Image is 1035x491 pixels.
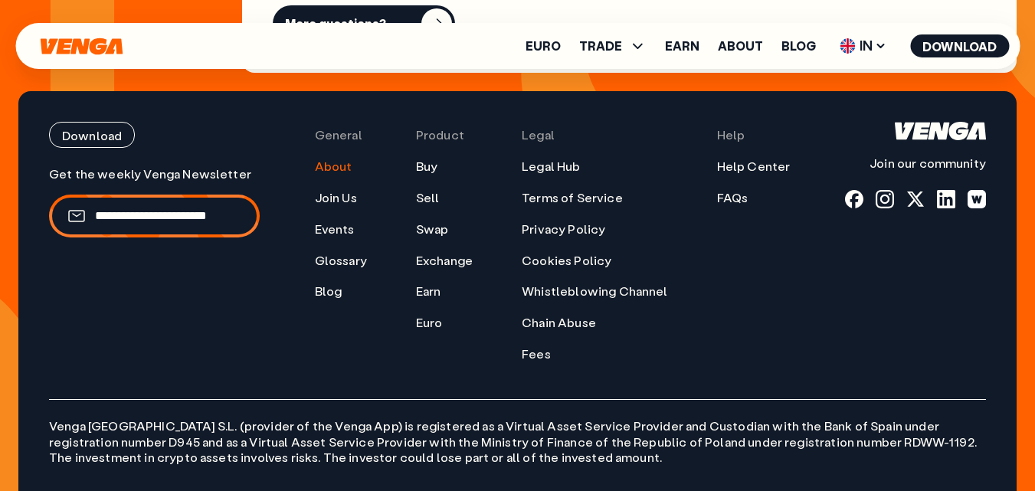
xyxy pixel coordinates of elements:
font: IN [860,36,873,54]
a: Euro [526,40,561,52]
span: IN [834,34,892,58]
font: Get the weekly Venga Newsletter [49,165,251,182]
a: Sell [416,190,440,206]
font: Terms of Service [522,189,623,205]
a: Euro [416,315,443,331]
font: Help [717,126,745,142]
font: Euro [416,314,443,330]
font: Help Center [717,158,791,174]
a: Swap [416,221,449,237]
svg: Home [38,38,124,55]
a: Legal Hub [522,159,580,175]
font: Blog [781,38,816,54]
a: Fees [522,346,551,362]
font: Earn [416,283,441,299]
button: More questions? [273,5,455,42]
font: Download [62,127,122,143]
button: Download [49,122,135,148]
font: TRADE [579,38,622,54]
span: TRADE [579,37,647,55]
font: Chain Abuse [522,314,596,330]
font: Product [416,126,464,142]
a: Cookies Policy [522,253,611,269]
a: Glossary [315,253,367,269]
font: About [315,158,352,174]
font: Whistleblowing Channel [522,283,668,299]
font: Earn [665,38,699,54]
font: Join Us [315,189,357,205]
font: Glossary [315,252,367,268]
a: Earn [665,40,699,52]
font: Buy [416,158,437,174]
a: instagram [876,190,894,208]
font: Blog [315,283,342,299]
img: flag-uk [840,38,855,54]
font: Fees [522,345,551,362]
a: Blog [315,283,342,300]
svg: Home [895,122,986,140]
a: About [718,40,763,52]
font: Legal Hub [522,158,580,174]
a: Whistleblowing Channel [522,283,668,300]
button: Download [910,34,1009,57]
font: Legal [522,126,555,142]
a: warpcast [968,190,986,208]
a: Events [315,221,355,237]
a: Chain Abuse [522,315,596,331]
font: Cookies Policy [522,252,611,268]
a: Privacy Policy [522,221,605,237]
a: x [906,190,925,208]
a: Terms of Service [522,190,623,206]
font: Download [922,38,997,54]
a: Exchange [416,253,473,269]
a: About [315,159,352,175]
a: Buy [416,159,437,175]
a: Blog [781,40,816,52]
a: linkedin [937,190,955,208]
font: Sell [416,189,440,205]
a: Earn [416,283,441,300]
a: FAQs [717,190,748,206]
font: Join our community [870,155,986,171]
font: Exchange [416,252,473,268]
font: General [315,126,362,142]
a: Join Us [315,190,357,206]
a: Help Center [717,159,791,175]
font: About [718,38,763,54]
font: Venga [GEOGRAPHIC_DATA] S.L. (provider of the Venga App) is registered as a Virtual Asset Service... [49,417,977,450]
font: FAQs [717,189,748,205]
a: Download [49,122,260,148]
font: The investment in crypto assets involves risks. The investor could lose part or all of the invest... [49,449,662,465]
a: fb [845,190,863,208]
font: Euro [526,38,561,54]
div: More questions? [285,16,386,31]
